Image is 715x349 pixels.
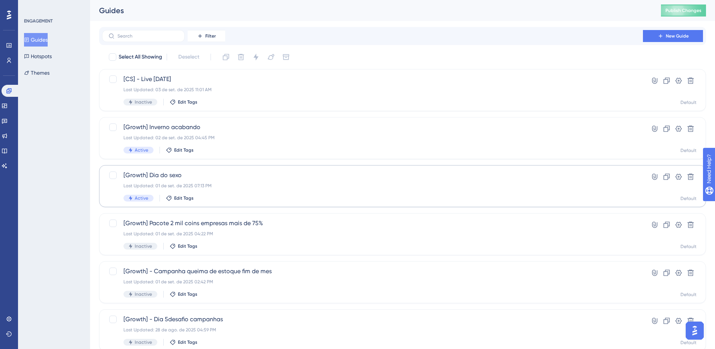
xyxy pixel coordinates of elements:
[123,171,622,180] span: [Growth] Dia do sexo
[123,231,622,237] div: Last Updated: 01 de set. de 2025 04:22 PM
[178,53,199,62] span: Deselect
[135,147,148,153] span: Active
[24,50,52,63] button: Hotspots
[683,319,706,342] iframe: UserGuiding AI Assistant Launcher
[123,123,622,132] span: [Growth] Inverno acabando
[680,292,697,298] div: Default
[123,219,622,228] span: [Growth] Pacote 2 mil coins empresas mais de 75%
[170,291,197,297] button: Edit Tags
[123,279,622,285] div: Last Updated: 01 de set. de 2025 02:42 PM
[123,87,622,93] div: Last Updated: 03 de set. de 2025 11:01 AM
[18,2,47,11] span: Need Help?
[123,315,622,324] span: [Growth] - Dia 5desafio campanhas
[680,147,697,153] div: Default
[680,340,697,346] div: Default
[170,339,197,345] button: Edit Tags
[178,339,197,345] span: Edit Tags
[665,8,701,14] span: Publish Changes
[135,291,152,297] span: Inactive
[24,33,48,47] button: Guides
[166,147,194,153] button: Edit Tags
[99,5,642,16] div: Guides
[123,327,622,333] div: Last Updated: 28 de ago. de 2025 04:59 PM
[174,195,194,201] span: Edit Tags
[135,195,148,201] span: Active
[680,196,697,202] div: Default
[188,30,225,42] button: Filter
[123,183,622,189] div: Last Updated: 01 de set. de 2025 07:13 PM
[123,75,622,84] span: [CS] - Live [DATE]
[666,33,689,39] span: New Guide
[643,30,703,42] button: New Guide
[119,53,162,62] span: Select All Showing
[170,99,197,105] button: Edit Tags
[166,195,194,201] button: Edit Tags
[178,243,197,249] span: Edit Tags
[680,244,697,250] div: Default
[123,267,622,276] span: [Growth] - Campanha queima de estoque fim de mes
[135,339,152,345] span: Inactive
[661,5,706,17] button: Publish Changes
[680,99,697,105] div: Default
[172,50,206,64] button: Deselect
[170,243,197,249] button: Edit Tags
[174,147,194,153] span: Edit Tags
[205,33,216,39] span: Filter
[123,135,622,141] div: Last Updated: 02 de set. de 2025 04:45 PM
[117,33,178,39] input: Search
[135,243,152,249] span: Inactive
[178,99,197,105] span: Edit Tags
[178,291,197,297] span: Edit Tags
[24,18,53,24] div: ENGAGEMENT
[135,99,152,105] span: Inactive
[24,66,50,80] button: Themes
